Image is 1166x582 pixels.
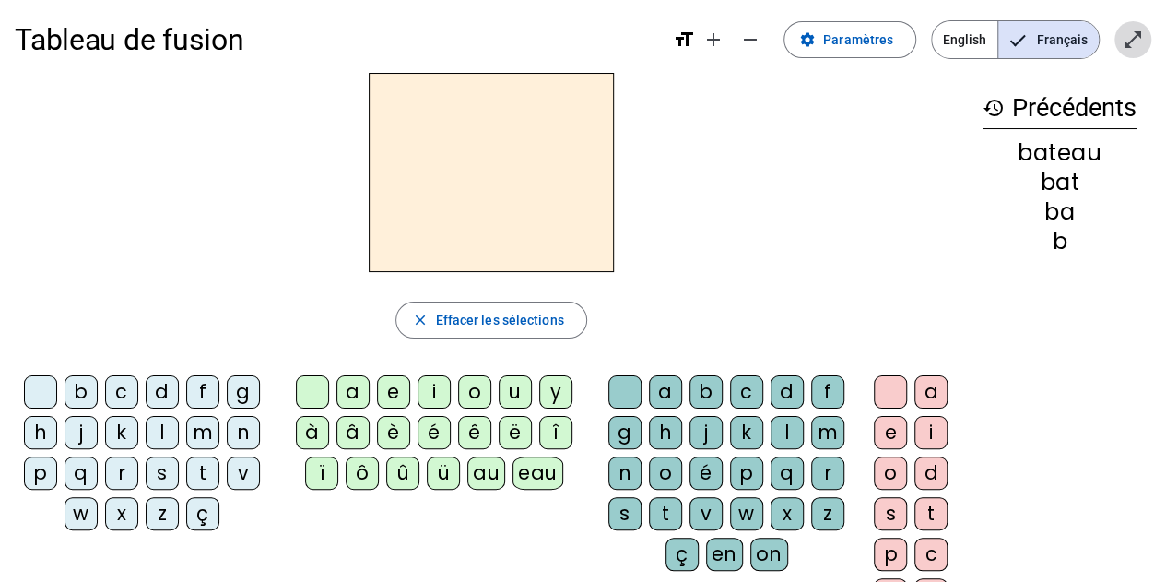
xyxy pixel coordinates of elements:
[874,416,907,449] div: e
[874,538,907,571] div: p
[689,416,723,449] div: j
[739,29,761,51] mat-icon: remove
[186,497,219,530] div: ç
[24,416,57,449] div: h
[296,416,329,449] div: à
[608,416,642,449] div: g
[65,375,98,409] div: b
[730,497,763,530] div: w
[914,497,948,530] div: t
[608,457,642,490] div: n
[1114,21,1151,58] button: Entrer en plein écran
[186,375,219,409] div: f
[771,457,804,490] div: q
[336,416,370,449] div: â
[649,457,682,490] div: o
[730,416,763,449] div: k
[458,416,491,449] div: ê
[932,21,997,58] span: English
[649,497,682,530] div: t
[65,416,98,449] div: j
[467,457,505,490] div: au
[771,416,804,449] div: l
[695,21,732,58] button: Augmenter la taille de la police
[811,497,844,530] div: z
[914,538,948,571] div: c
[15,10,658,69] h1: Tableau de fusion
[649,416,682,449] div: h
[823,29,893,51] span: Paramètres
[874,497,907,530] div: s
[65,457,98,490] div: q
[730,375,763,409] div: c
[811,416,844,449] div: m
[186,416,219,449] div: m
[105,416,138,449] div: k
[336,375,370,409] div: a
[771,375,804,409] div: d
[750,538,788,571] div: on
[435,309,563,331] span: Effacer les sélections
[395,302,586,339] button: Effacer les sélections
[1122,29,1144,51] mat-icon: open_in_full
[105,497,138,530] div: x
[24,457,57,490] div: p
[227,457,260,490] div: v
[539,416,572,449] div: î
[649,375,682,409] div: a
[539,375,572,409] div: y
[499,416,532,449] div: ë
[608,497,642,530] div: s
[983,201,1137,223] div: ba
[732,21,769,58] button: Diminuer la taille de la police
[146,457,179,490] div: s
[983,172,1137,194] div: bat
[512,457,563,490] div: eau
[146,416,179,449] div: l
[499,375,532,409] div: u
[105,457,138,490] div: r
[730,457,763,490] div: p
[811,375,844,409] div: f
[706,538,743,571] div: en
[931,20,1100,59] mat-button-toggle-group: Language selection
[665,538,699,571] div: ç
[105,375,138,409] div: c
[427,457,460,490] div: ü
[411,312,428,328] mat-icon: close
[914,457,948,490] div: d
[783,21,916,58] button: Paramètres
[983,97,1005,119] mat-icon: history
[386,457,419,490] div: û
[377,416,410,449] div: è
[227,375,260,409] div: g
[418,416,451,449] div: é
[771,497,804,530] div: x
[689,457,723,490] div: é
[227,416,260,449] div: n
[418,375,451,409] div: i
[811,457,844,490] div: r
[799,31,816,48] mat-icon: settings
[673,29,695,51] mat-icon: format_size
[914,416,948,449] div: i
[146,375,179,409] div: d
[914,375,948,409] div: a
[65,497,98,530] div: w
[186,457,219,490] div: t
[689,497,723,530] div: v
[998,21,1099,58] span: Français
[146,497,179,530] div: z
[377,375,410,409] div: e
[983,88,1137,129] h3: Précédents
[983,231,1137,253] div: b
[983,142,1137,164] div: bateau
[305,457,338,490] div: ï
[874,457,907,490] div: o
[702,29,724,51] mat-icon: add
[346,457,379,490] div: ô
[458,375,491,409] div: o
[689,375,723,409] div: b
